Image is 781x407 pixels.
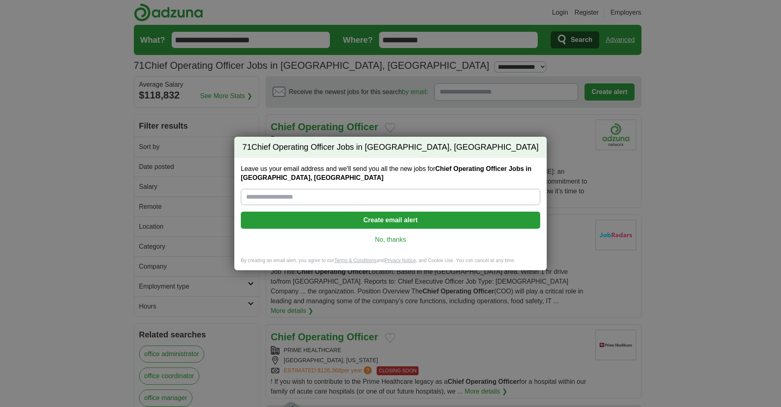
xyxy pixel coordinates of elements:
a: Privacy Notice [385,258,416,263]
div: By creating an email alert, you agree to our and , and Cookie Use. You can cancel at any time. [234,257,547,271]
h2: Chief Operating Officer Jobs in [GEOGRAPHIC_DATA], [GEOGRAPHIC_DATA] [234,137,547,158]
button: Create email alert [241,212,540,229]
label: Leave us your email address and we'll send you all the new jobs for [241,164,540,182]
a: Terms & Conditions [334,258,376,263]
a: No, thanks [247,235,534,244]
strong: Chief Operating Officer Jobs in [GEOGRAPHIC_DATA], [GEOGRAPHIC_DATA] [241,165,531,181]
span: 71 [242,142,251,153]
